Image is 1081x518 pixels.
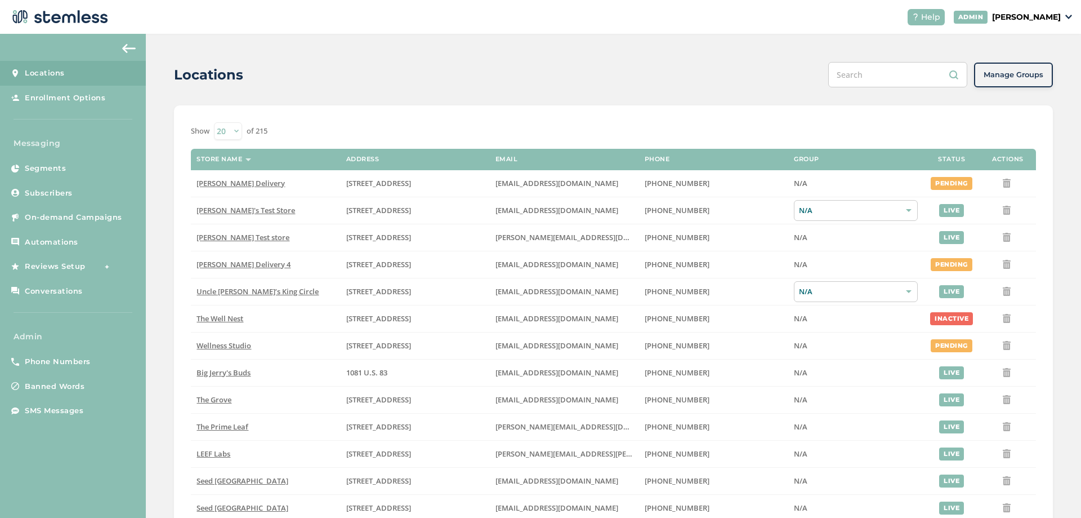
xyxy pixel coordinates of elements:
[25,212,122,223] span: On-demand Campaigns
[1065,15,1072,19] img: icon_down-arrow-small-66adaf34.svg
[495,395,633,405] label: dexter@thegroveca.com
[645,395,709,405] span: [PHONE_NUMBER]
[346,178,411,188] span: [STREET_ADDRESS]
[346,206,484,215] label: 123 East Main Street
[346,287,484,296] label: 209 King Circle
[645,178,709,188] span: [PHONE_NUMBER]
[939,285,964,298] div: live
[196,368,251,378] span: Big Jerry's Buds
[939,502,964,515] div: live
[196,449,334,459] label: LEEF Labs
[794,503,918,513] label: N/A
[912,14,919,20] img: icon-help-white-03924b79.svg
[196,156,242,163] label: Store name
[645,179,783,188] label: (818) 561-0790
[196,313,243,324] span: The Well Nest
[794,156,819,163] label: Group
[495,286,618,296] span: [EMAIL_ADDRESS][DOMAIN_NAME]
[196,206,334,215] label: Brian's Test Store
[495,206,633,215] label: brianashen@gmail.com
[794,179,918,188] label: N/A
[495,314,633,324] label: vmrobins@gmail.com
[495,503,618,513] span: [EMAIL_ADDRESS][DOMAIN_NAME]
[645,476,783,486] label: (207) 747-4648
[196,259,291,269] span: [PERSON_NAME] Delivery 4
[196,178,285,188] span: [PERSON_NAME] Delivery
[495,156,518,163] label: Email
[495,259,618,269] span: [EMAIL_ADDRESS][DOMAIN_NAME]
[495,503,633,513] label: info@bostonseeds.com
[196,232,289,242] span: [PERSON_NAME] Test store
[794,281,918,302] div: N/A
[794,314,918,324] label: N/A
[645,449,709,459] span: [PHONE_NUMBER]
[931,258,972,271] div: pending
[495,205,618,215] span: [EMAIL_ADDRESS][DOMAIN_NAME]
[346,476,484,486] label: 553 Congress Street
[25,237,78,248] span: Automations
[645,313,709,324] span: [PHONE_NUMBER]
[25,68,65,79] span: Locations
[346,259,411,269] span: [STREET_ADDRESS]
[794,476,918,486] label: N/A
[495,260,633,269] label: arman91488@gmail.com
[645,287,783,296] label: (907) 330-7833
[645,205,709,215] span: [PHONE_NUMBER]
[645,503,709,513] span: [PHONE_NUMBER]
[645,206,783,215] label: (503) 804-9208
[645,368,709,378] span: [PHONE_NUMBER]
[25,163,66,174] span: Segments
[196,286,319,296] span: Uncle [PERSON_NAME]’s King Circle
[495,341,633,351] label: vmrobins@gmail.com
[346,286,411,296] span: [STREET_ADDRESS]
[645,503,783,513] label: (617) 553-5922
[196,179,334,188] label: Hazel Delivery
[495,449,633,459] label: josh.bowers@leefca.com
[938,156,965,163] label: Status
[196,395,231,405] span: The Grove
[196,205,295,215] span: [PERSON_NAME]'s Test Store
[346,422,411,432] span: [STREET_ADDRESS]
[196,341,334,351] label: Wellness Studio
[495,233,633,242] label: swapnil@stemless.co
[94,255,117,278] img: glitter-stars-b7820f95.gif
[939,366,964,379] div: live
[25,261,86,272] span: Reviews Setup
[346,341,484,351] label: 123 Main Street
[939,420,964,433] div: live
[196,422,334,432] label: The Prime Leaf
[931,339,972,352] div: pending
[495,340,618,351] span: [EMAIL_ADDRESS][DOMAIN_NAME]
[645,368,783,378] label: (580) 539-1118
[495,476,618,486] span: [EMAIL_ADDRESS][DOMAIN_NAME]
[25,286,83,297] span: Conversations
[346,179,484,188] label: 17523 Ventura Boulevard
[930,312,973,325] div: inactive
[1025,464,1081,518] iframe: Chat Widget
[196,340,251,351] span: Wellness Studio
[196,503,288,513] span: Seed [GEOGRAPHIC_DATA]
[939,204,964,217] div: live
[495,179,633,188] label: arman91488@gmail.com
[247,126,267,137] label: of 215
[980,149,1036,170] th: Actions
[495,422,633,432] label: john@theprimeleaf.com
[196,233,334,242] label: Swapnil Test store
[196,476,288,486] span: Seed [GEOGRAPHIC_DATA]
[794,422,918,432] label: N/A
[645,156,670,163] label: Phone
[794,233,918,242] label: N/A
[992,11,1061,23] p: [PERSON_NAME]
[794,368,918,378] label: N/A
[346,503,484,513] label: 401 Centre Street
[794,449,918,459] label: N/A
[495,476,633,486] label: team@seedyourhead.com
[495,287,633,296] label: christian@uncleherbsak.com
[954,11,988,24] div: ADMIN
[939,475,964,488] div: live
[196,503,334,513] label: Seed Boston
[196,260,334,269] label: Hazel Delivery 4
[25,356,91,368] span: Phone Numbers
[122,44,136,53] img: icon-arrow-back-accent-c549486e.svg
